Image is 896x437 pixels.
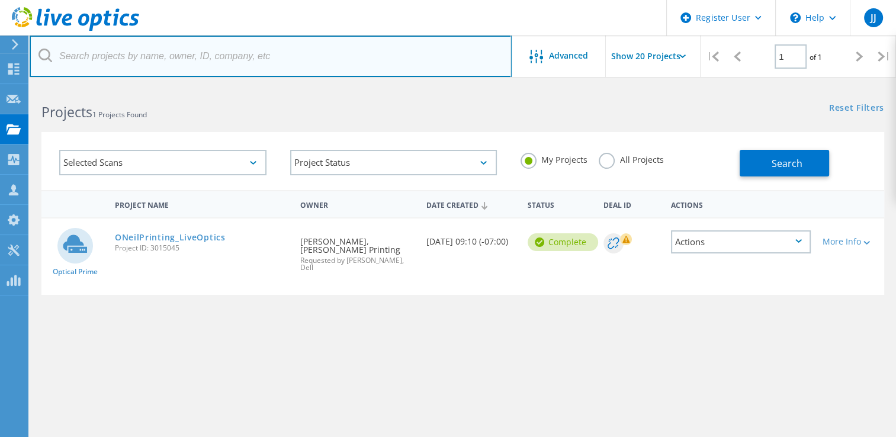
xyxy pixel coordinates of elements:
div: Date Created [420,193,522,216]
a: Reset Filters [829,104,884,114]
div: Owner [294,193,420,215]
span: of 1 [810,52,822,62]
a: Live Optics Dashboard [12,25,139,33]
div: [DATE] 09:10 (-07:00) [420,218,522,258]
button: Search [740,150,829,176]
span: Requested by [PERSON_NAME], Dell [300,257,415,271]
span: Search [772,157,802,170]
span: Advanced [549,52,588,60]
div: Project Name [109,193,294,215]
span: 1 Projects Found [92,110,147,120]
div: [PERSON_NAME], [PERSON_NAME] Printing [294,218,420,283]
span: JJ [870,13,876,23]
div: | [701,36,725,78]
div: More Info [823,237,878,246]
div: Actions [671,230,811,253]
div: Deal Id [598,193,665,215]
b: Projects [41,102,92,121]
div: Complete [528,233,598,251]
div: | [872,36,896,78]
div: Status [522,193,598,215]
label: All Projects [599,153,663,164]
span: Optical Prime [53,268,98,275]
input: Search projects by name, owner, ID, company, etc [30,36,512,77]
span: Project ID: 3015045 [115,245,288,252]
a: ONeilPrinting_LiveOptics [115,233,226,242]
svg: \n [790,12,801,23]
div: Selected Scans [59,150,266,175]
div: Project Status [290,150,497,175]
label: My Projects [521,153,587,164]
div: Actions [665,193,817,215]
